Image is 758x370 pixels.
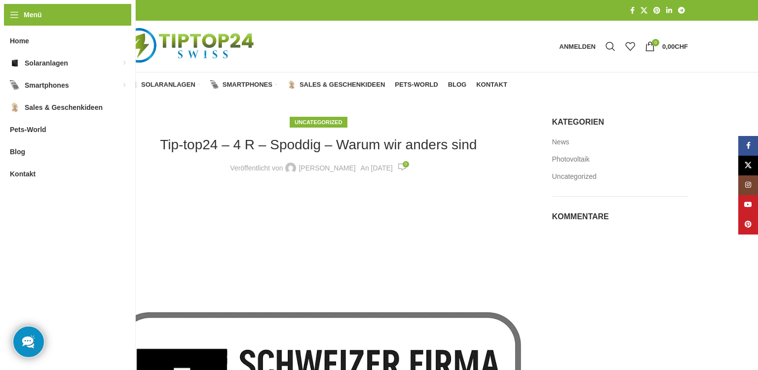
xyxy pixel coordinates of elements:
[10,143,25,161] span: Blog
[738,175,758,195] a: Instagram Social Link
[638,4,650,17] a: X Social Link
[652,39,659,46] span: 0
[738,215,758,235] a: Pinterest Social Link
[552,172,598,182] a: Uncategorized
[675,43,688,50] span: CHF
[25,99,103,116] span: Sales & Geschenkideen
[552,155,591,165] a: Photovoltaik
[448,75,467,95] a: Blog
[601,36,620,56] a: Suche
[398,162,407,173] a: 0
[738,195,758,215] a: YouTube Social Link
[295,119,342,125] a: Uncategorized
[738,136,758,156] a: Facebook Social Link
[25,76,69,94] span: Smartphones
[160,135,477,154] h1: Tip-top24 – 4 R – Spoddig – Warum wir anders sind
[25,54,68,72] span: Solaranlagen
[300,81,385,89] span: Sales & Geschenkideen
[554,36,601,56] a: Anmelden
[287,75,385,95] a: Sales & Geschenkideen
[476,75,507,95] a: Kontakt
[476,81,507,89] span: Kontakt
[395,81,438,89] span: Pets-World
[552,137,570,147] a: News
[10,102,20,112] img: Sales & Geschenkideen
[210,75,277,95] a: Smartphones
[100,42,279,50] a: Logo der Website
[627,4,638,17] a: Facebook Social Link
[129,75,200,95] a: Solaranlagen
[403,161,409,168] span: 0
[361,164,393,172] time: An [DATE]
[24,9,42,20] span: Menü
[141,81,195,89] span: Solaranlagen
[287,80,296,89] img: Sales & Geschenkideen
[640,36,693,56] a: 0 0,00CHF
[663,4,675,17] a: LinkedIn Social Link
[223,81,272,89] span: Smartphones
[10,32,29,50] span: Home
[559,43,596,50] span: Anmelden
[10,58,20,68] img: Solaranlagen
[95,75,512,95] div: Hauptnavigation
[395,75,438,95] a: Pets-World
[10,165,36,183] span: Kontakt
[620,36,640,56] div: Meine Wunschliste
[299,163,355,173] a: [PERSON_NAME]
[10,121,46,138] span: Pets-World
[10,80,20,90] img: Smartphones
[285,163,296,173] img: author-avatar
[230,163,283,173] span: Veröffentlicht von
[552,117,688,128] h5: Kategorien
[675,4,688,17] a: Telegram Social Link
[448,81,467,89] span: Blog
[552,211,688,222] h5: Kommentare
[650,4,663,17] a: Pinterest Social Link
[210,80,219,89] img: Smartphones
[738,156,758,175] a: X Social Link
[662,43,688,50] bdi: 0,00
